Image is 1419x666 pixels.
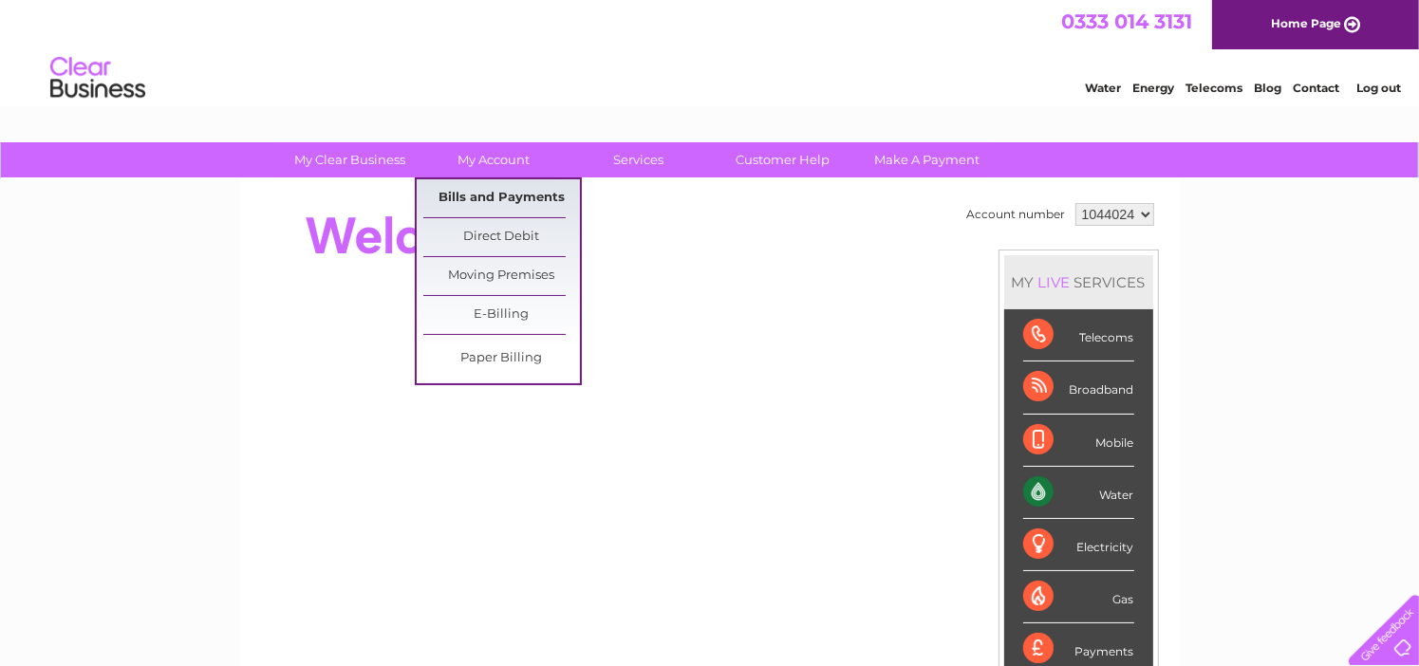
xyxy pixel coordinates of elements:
div: Clear Business is a trading name of Verastar Limited (registered in [GEOGRAPHIC_DATA] No. 3667643... [262,10,1159,92]
a: 0333 014 3131 [1061,9,1192,33]
div: Electricity [1023,519,1134,571]
div: MY SERVICES [1004,255,1153,309]
img: logo.png [49,49,146,107]
a: Direct Debit [423,218,580,256]
div: Telecoms [1023,309,1134,361]
div: Broadband [1023,361,1134,414]
div: LIVE [1035,273,1074,291]
a: Services [560,142,717,177]
a: Log out [1356,81,1401,95]
a: Contact [1293,81,1339,95]
a: Paper Billing [423,340,580,378]
a: Bills and Payments [423,179,580,217]
a: Moving Premises [423,257,580,295]
a: E-Billing [423,296,580,334]
div: Mobile [1023,415,1134,467]
td: Account number [962,198,1071,231]
a: Water [1085,81,1121,95]
a: Energy [1132,81,1174,95]
div: Gas [1023,571,1134,623]
a: My Clear Business [271,142,428,177]
a: Customer Help [704,142,861,177]
a: Blog [1254,81,1281,95]
div: Water [1023,467,1134,519]
a: My Account [416,142,572,177]
a: Make A Payment [849,142,1005,177]
a: Telecoms [1186,81,1242,95]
